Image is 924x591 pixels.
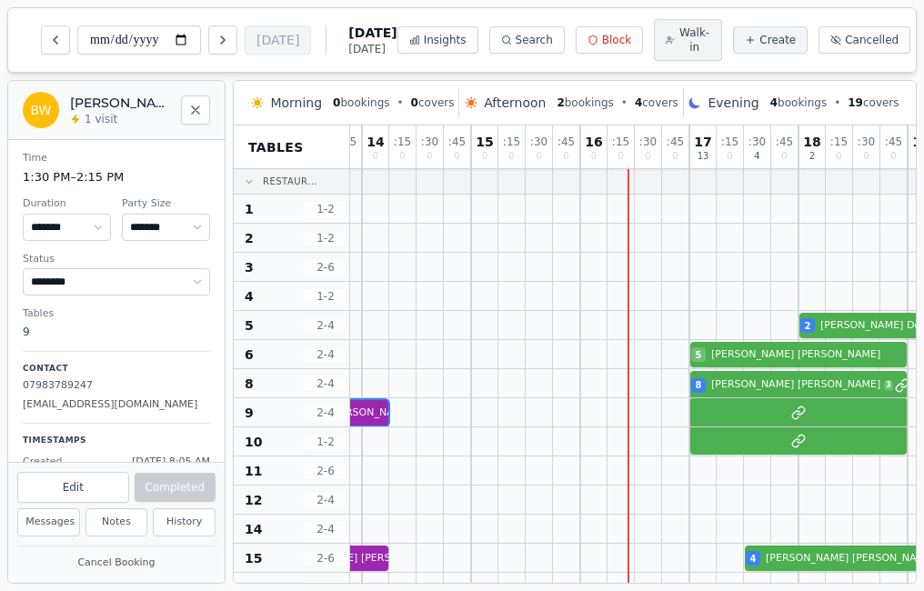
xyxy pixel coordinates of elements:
[245,346,254,364] span: 6
[484,94,546,112] span: Afternoon
[245,287,254,306] span: 4
[23,306,210,322] dt: Tables
[17,552,216,575] button: Cancel Booking
[245,433,262,451] span: 10
[181,95,210,125] button: Close
[750,552,757,566] span: 4
[23,455,63,470] span: Created
[830,136,848,147] span: : 15
[304,202,347,216] span: 1 - 2
[329,406,445,421] span: [PERSON_NAME] White
[759,33,796,47] span: Create
[245,549,262,567] span: 15
[17,508,80,536] button: Messages
[245,404,254,422] span: 9
[208,25,237,55] button: Next day
[563,152,568,161] span: 0
[654,19,722,61] button: Walk-in
[557,95,613,110] span: bookings
[845,33,899,47] span: Cancelled
[711,347,907,363] span: [PERSON_NAME] [PERSON_NAME]
[585,135,602,148] span: 16
[263,175,317,188] span: Restaur...
[770,96,778,109] span: 4
[245,25,311,55] button: [DATE]
[516,33,553,47] span: Search
[708,94,758,112] span: Evening
[863,152,869,161] span: 0
[23,397,210,413] p: [EMAIL_ADDRESS][DOMAIN_NAME]
[304,231,347,245] span: 1 - 2
[367,135,384,148] span: 14
[639,136,657,147] span: : 30
[348,24,397,42] span: [DATE]
[678,25,710,55] span: Walk-in
[397,26,478,54] button: Insights
[304,376,347,391] span: 2 - 4
[153,508,216,536] button: History
[132,455,210,470] span: [DATE] 8:05 AM
[696,378,702,392] span: 8
[23,151,210,166] dt: Time
[245,491,262,509] span: 12
[696,348,702,362] span: 5
[645,152,650,161] span: 0
[427,152,432,161] span: 0
[667,136,684,147] span: : 45
[248,138,304,156] span: Tables
[482,152,487,161] span: 0
[245,229,254,247] span: 2
[270,94,322,112] span: Morning
[476,135,493,148] span: 15
[612,136,629,147] span: : 15
[621,95,628,110] span: •
[245,462,262,480] span: 11
[503,136,520,147] span: : 15
[733,26,808,54] button: Create
[304,551,347,566] span: 2 - 6
[85,112,117,126] span: 1 visit
[23,196,111,212] dt: Duration
[85,508,148,536] button: Notes
[776,136,793,147] span: : 45
[245,258,254,276] span: 3
[304,318,347,333] span: 2 - 4
[399,152,405,161] span: 0
[694,135,711,148] span: 17
[721,136,738,147] span: : 15
[754,152,759,161] span: 4
[672,152,678,161] span: 0
[809,152,815,161] span: 2
[23,324,210,340] dd: 9
[858,136,875,147] span: : 30
[727,152,732,161] span: 0
[245,316,254,335] span: 5
[489,26,565,54] button: Search
[70,94,170,112] h2: [PERSON_NAME] White
[304,522,347,536] span: 2 - 4
[770,95,827,110] span: bookings
[781,152,787,161] span: 0
[23,363,210,376] p: Contact
[557,136,575,147] span: : 45
[17,472,129,503] button: Edit
[834,95,840,110] span: •
[23,435,210,447] p: Timestamps
[23,252,210,267] dt: Status
[23,92,59,128] div: BW
[424,33,467,47] span: Insights
[23,378,210,394] p: 07983789247
[348,42,397,56] span: [DATE]
[885,136,902,147] span: : 45
[848,95,899,110] span: covers
[698,152,709,161] span: 13
[602,33,631,47] span: Block
[411,96,418,109] span: 0
[848,96,863,109] span: 19
[711,377,880,393] span: [PERSON_NAME] [PERSON_NAME]
[557,96,564,109] span: 2
[394,136,411,147] span: : 15
[448,136,466,147] span: : 45
[245,200,254,218] span: 1
[805,319,811,333] span: 2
